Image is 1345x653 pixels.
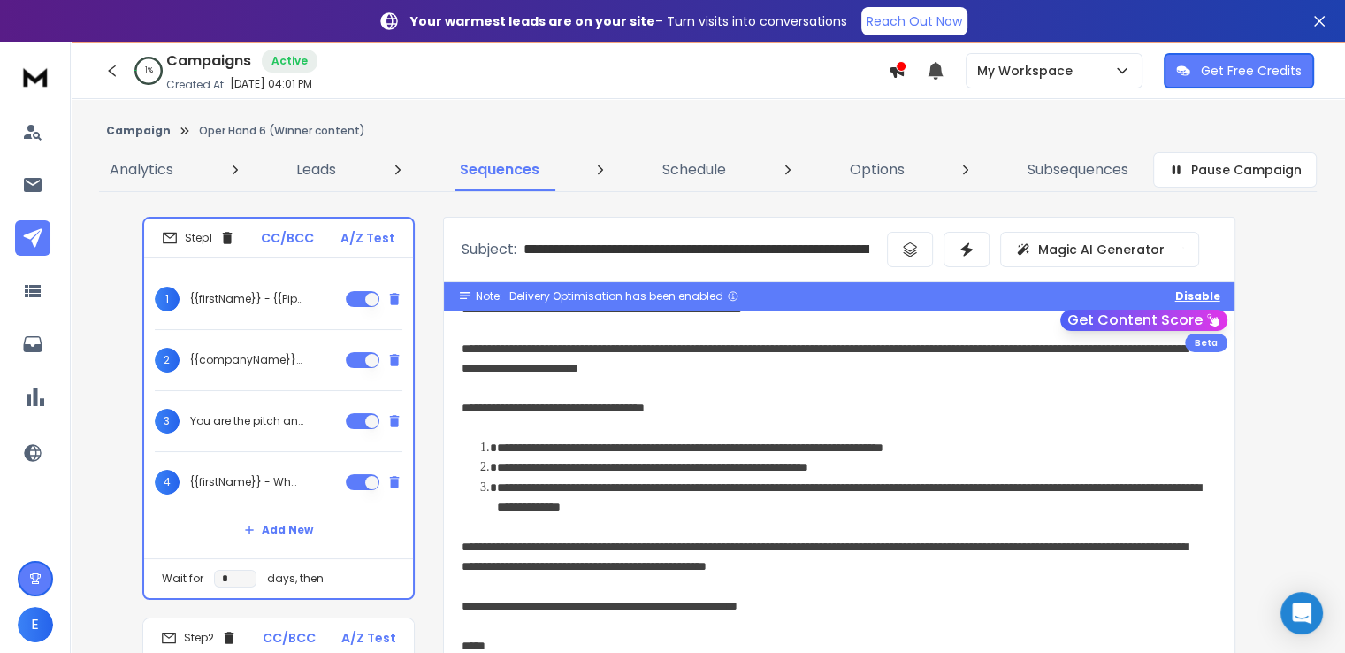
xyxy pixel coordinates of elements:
button: E [18,607,53,642]
h1: Campaigns [166,50,251,72]
p: Reach Out Now [867,12,962,30]
a: Options [839,149,915,191]
button: Magic AI Generator [1000,232,1199,267]
a: Subsequences [1017,149,1139,191]
p: Oper Hand 6 (Winner content) [199,124,365,138]
a: Schedule [652,149,737,191]
p: Leads [296,159,336,181]
div: Step 1 [162,230,235,246]
p: 1 % [145,65,153,76]
a: Sequences [449,149,550,191]
p: days, then [267,572,324,586]
button: Add New [230,512,327,548]
p: Subsequences [1028,159,1128,181]
button: Get Free Credits [1164,53,1314,88]
p: Wait for [162,572,203,586]
strong: Your warmest leads are on your site [410,12,655,30]
p: Get Free Credits [1201,62,1302,80]
li: Step1CC/BCCA/Z Test1{{firstName}} - {{Pipeline Panic Button|Fix Your Funnel|Struggling Pipeline? ... [142,217,415,600]
p: Sequences [460,159,539,181]
div: Active [262,50,317,73]
p: Magic AI Generator [1038,241,1165,258]
button: Pause Campaign [1153,152,1317,188]
p: Analytics [110,159,173,181]
a: Leads [286,149,347,191]
p: [DATE] 04:01 PM [230,77,312,91]
p: Schedule [662,159,726,181]
button: Campaign [106,124,171,138]
p: Options [850,159,905,181]
p: {{firstName}} - {{Pipeline Panic Button|Fix Your Funnel|Struggling Pipeline? Read This}} [190,292,303,306]
a: Analytics [99,149,184,191]
p: You are the pitch and the problem! [190,414,303,428]
div: Step 2 [161,630,237,646]
div: Beta [1185,334,1227,352]
p: Subject: [462,239,516,260]
p: Created At: [166,78,226,92]
button: Get Content Score [1060,310,1227,331]
img: logo [18,60,53,93]
p: My Workspace [977,62,1080,80]
button: Disable [1175,289,1220,303]
span: 2 [155,348,180,373]
span: 1 [155,287,180,311]
p: {{companyName}}: {{Ready to raise|Raising soon|is your next raise coming up|gearing up to fundrai... [190,353,303,367]
p: CC/BCC [263,629,316,647]
span: 3 [155,409,180,434]
p: {{firstName}} - What one founder did before raising. [190,475,303,489]
a: Reach Out Now [861,7,967,35]
div: Open Intercom Messenger [1280,592,1323,634]
p: A/Z Test [340,229,395,247]
p: CC/BCC [261,229,314,247]
span: 4 [155,470,180,495]
span: Note: [476,289,502,303]
div: Delivery Optimisation has been enabled [509,289,739,303]
p: – Turn visits into conversations [410,12,847,30]
p: A/Z Test [341,629,396,647]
